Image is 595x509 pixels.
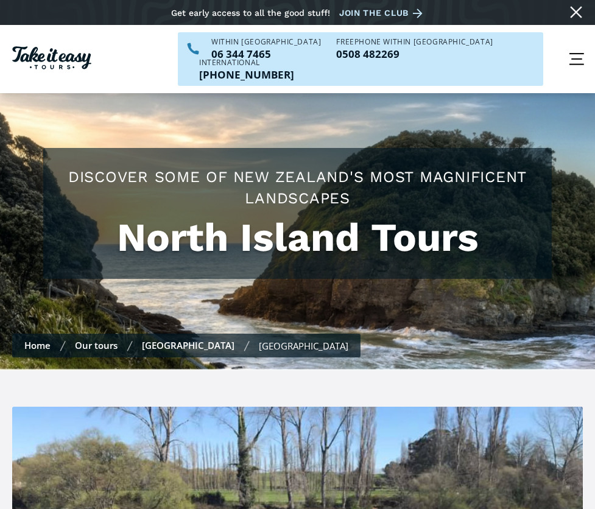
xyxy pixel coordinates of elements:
[211,49,321,59] a: Call us within NZ on 063447465
[75,339,118,351] a: Our tours
[24,339,51,351] a: Home
[142,339,234,351] a: [GEOGRAPHIC_DATA]
[336,49,493,59] a: Call us freephone within NZ on 0508482269
[12,334,361,357] nav: breadcrumbs
[55,166,540,209] h2: Discover some of New Zealand's most magnificent landscapes
[12,46,91,69] img: Take it easy Tours logo
[12,43,91,75] a: Homepage
[199,69,294,80] a: Call us outside of NZ on +6463447465
[336,49,493,59] p: 0508 482269
[339,5,427,21] a: Join the club
[211,38,321,46] div: WITHIN [GEOGRAPHIC_DATA]
[211,49,321,59] p: 06 344 7465
[566,2,586,22] a: Close message
[259,340,348,352] div: [GEOGRAPHIC_DATA]
[199,69,294,80] p: [PHONE_NUMBER]
[199,59,294,66] div: International
[558,41,595,77] div: menu
[171,8,330,18] div: Get early access to all the good stuff!
[55,215,540,261] h1: North Island Tours
[336,38,493,46] div: Freephone WITHIN [GEOGRAPHIC_DATA]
